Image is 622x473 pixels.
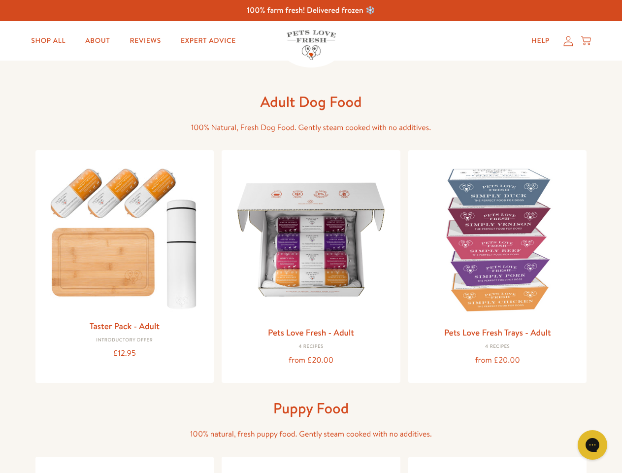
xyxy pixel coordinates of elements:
[287,30,336,60] img: Pets Love Fresh
[154,92,469,111] h1: Adult Dog Food
[191,122,431,133] span: 100% Natural, Fresh Dog Food. Gently steam cooked with no additives.
[416,158,579,321] img: Pets Love Fresh Trays - Adult
[268,326,354,338] a: Pets Love Fresh - Adult
[43,347,206,360] div: £12.95
[43,338,206,343] div: Introductory Offer
[524,31,557,51] a: Help
[444,326,551,338] a: Pets Love Fresh Trays - Adult
[122,31,168,51] a: Reviews
[77,31,118,51] a: About
[416,344,579,350] div: 4 Recipes
[90,320,160,332] a: Taster Pack - Adult
[229,344,393,350] div: 4 Recipes
[43,158,206,314] img: Taster Pack - Adult
[23,31,73,51] a: Shop All
[573,427,612,463] iframe: Gorgias live chat messenger
[190,429,432,439] span: 100% natural, fresh puppy food. Gently steam cooked with no additives.
[416,354,579,367] div: from £20.00
[229,158,393,321] img: Pets Love Fresh - Adult
[173,31,244,51] a: Expert Advice
[154,399,469,418] h1: Puppy Food
[229,354,393,367] div: from £20.00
